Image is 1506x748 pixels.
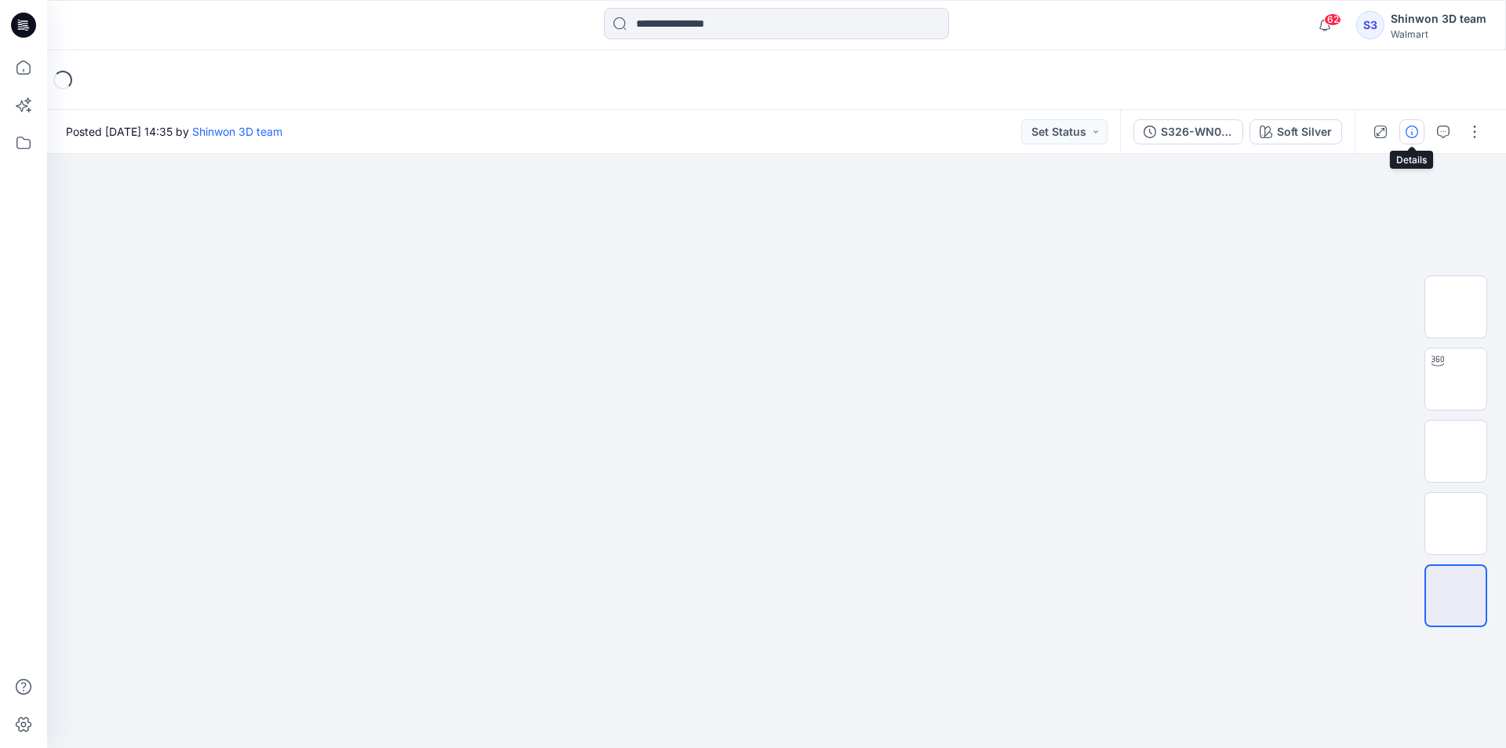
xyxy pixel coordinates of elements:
div: Soft Silver [1277,123,1332,140]
button: S326-WN03_WN Square Neck Top [1133,119,1243,144]
div: Shinwon 3D team [1391,9,1486,28]
div: Walmart [1391,28,1486,40]
div: S326-WN03_WN Square Neck Top [1161,123,1233,140]
button: Details [1399,119,1424,144]
span: 62 [1324,13,1341,26]
div: S3 [1356,11,1384,39]
span: Posted [DATE] 14:35 by [66,123,282,140]
button: Soft Silver [1250,119,1342,144]
a: Shinwon 3D team [192,125,282,138]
